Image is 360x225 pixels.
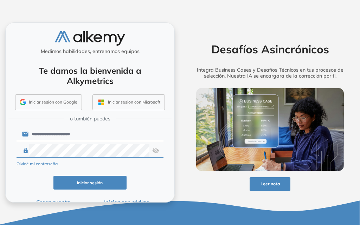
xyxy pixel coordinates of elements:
[15,94,82,111] button: Iniciar sesión con Google
[188,67,352,79] h5: Integra Business Cases y Desafíos Técnicos en tus procesos de selección. Nuestra IA se encargará ...
[20,99,26,105] img: GMAIL_ICON
[55,31,125,46] img: logo-alkemy
[250,177,291,191] button: Leer nota
[17,161,58,167] button: Olvidé mi contraseña
[92,94,165,111] button: Iniciar sesión con Microsoft
[15,66,165,86] h4: Te damos la bienvenida a Alkymetrics
[188,42,352,56] h2: Desafíos Asincrónicos
[53,176,127,190] button: Iniciar sesión
[8,48,172,54] h5: Medimos habilidades, entrenamos equipos
[17,198,90,206] button: Crear cuenta
[97,98,105,106] img: OUTLOOK_ICON
[152,144,159,157] img: asd
[196,88,343,171] img: img-more-info
[70,115,110,123] span: o también puedes
[90,198,163,206] button: Iniciar con código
